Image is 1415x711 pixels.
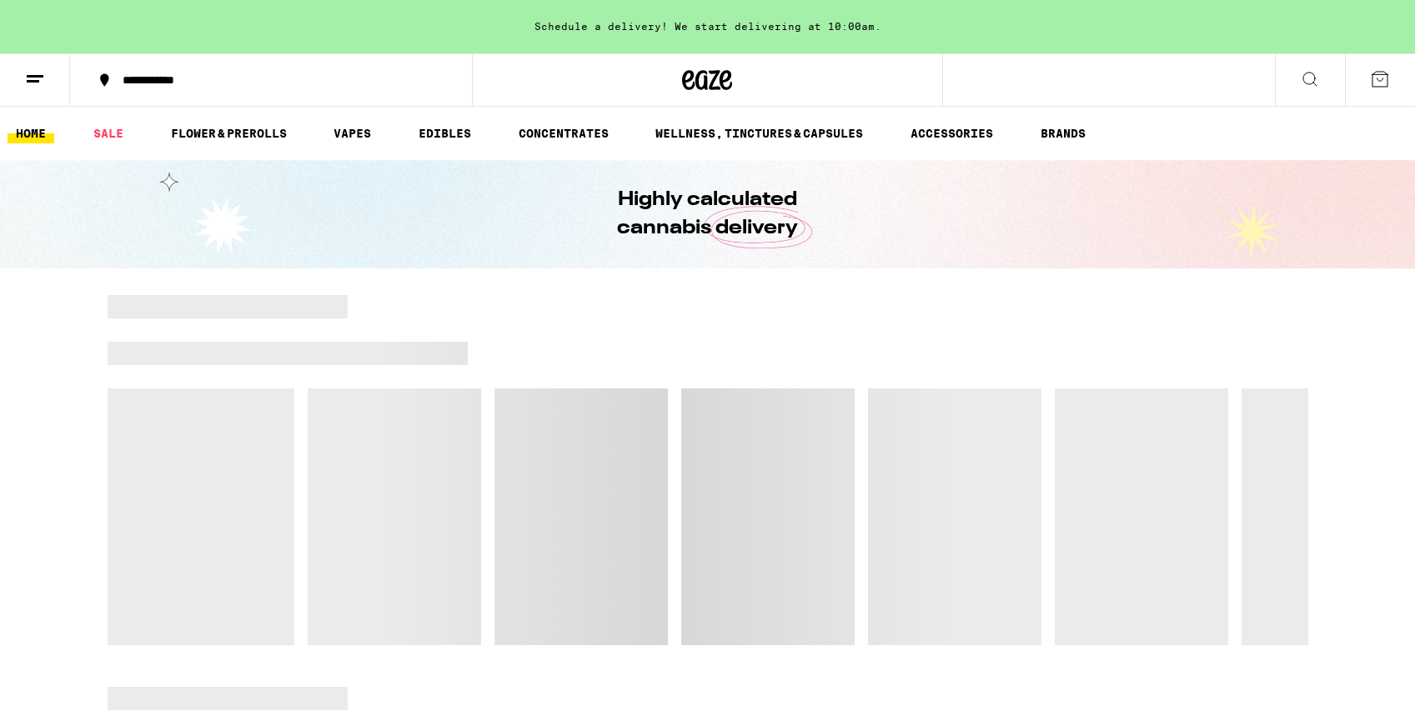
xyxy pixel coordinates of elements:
[570,186,845,243] h1: Highly calculated cannabis delivery
[902,123,1001,143] a: ACCESSORIES
[163,123,295,143] a: FLOWER & PREROLLS
[8,123,54,143] a: HOME
[85,123,132,143] a: SALE
[325,123,379,143] a: VAPES
[647,123,871,143] a: WELLNESS, TINCTURES & CAPSULES
[410,123,479,143] a: EDIBLES
[510,123,617,143] a: CONCENTRATES
[1032,123,1094,143] a: BRANDS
